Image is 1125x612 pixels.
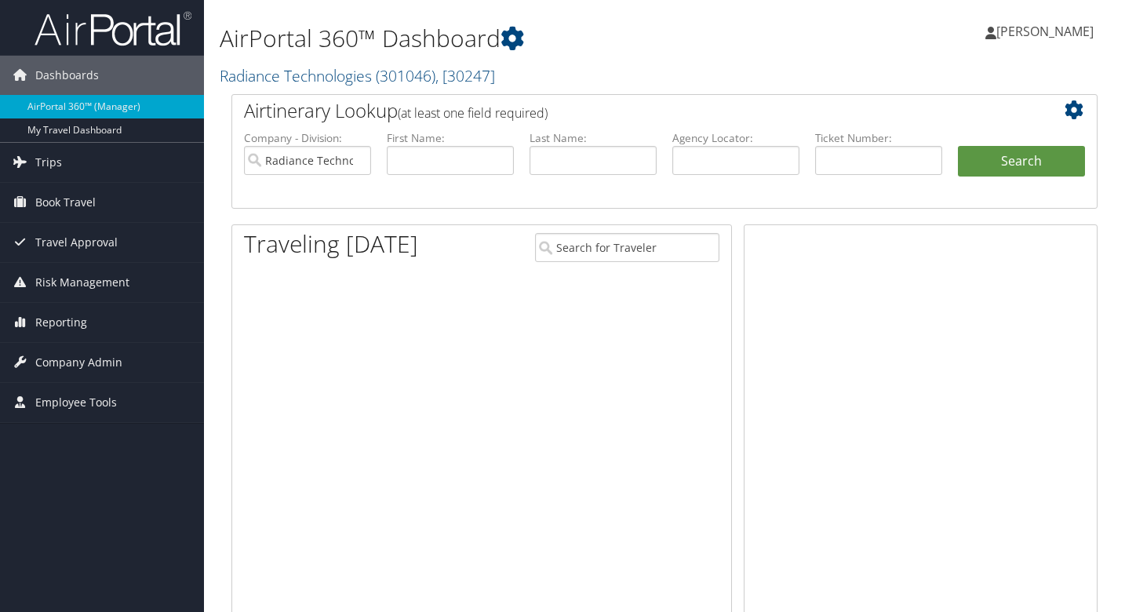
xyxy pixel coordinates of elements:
[220,65,495,86] a: Radiance Technologies
[35,263,129,302] span: Risk Management
[244,97,1013,124] h2: Airtinerary Lookup
[220,22,813,55] h1: AirPortal 360™ Dashboard
[244,228,418,260] h1: Traveling [DATE]
[996,23,1094,40] span: [PERSON_NAME]
[535,233,719,262] input: Search for Traveler
[35,56,99,95] span: Dashboards
[398,104,548,122] span: (at least one field required)
[244,130,371,146] label: Company - Division:
[35,223,118,262] span: Travel Approval
[35,303,87,342] span: Reporting
[815,130,942,146] label: Ticket Number:
[530,130,657,146] label: Last Name:
[35,143,62,182] span: Trips
[958,146,1085,177] button: Search
[435,65,495,86] span: , [ 30247 ]
[985,8,1109,55] a: [PERSON_NAME]
[35,10,191,47] img: airportal-logo.png
[35,183,96,222] span: Book Travel
[35,383,117,422] span: Employee Tools
[387,130,514,146] label: First Name:
[35,343,122,382] span: Company Admin
[672,130,799,146] label: Agency Locator:
[376,65,435,86] span: ( 301046 )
